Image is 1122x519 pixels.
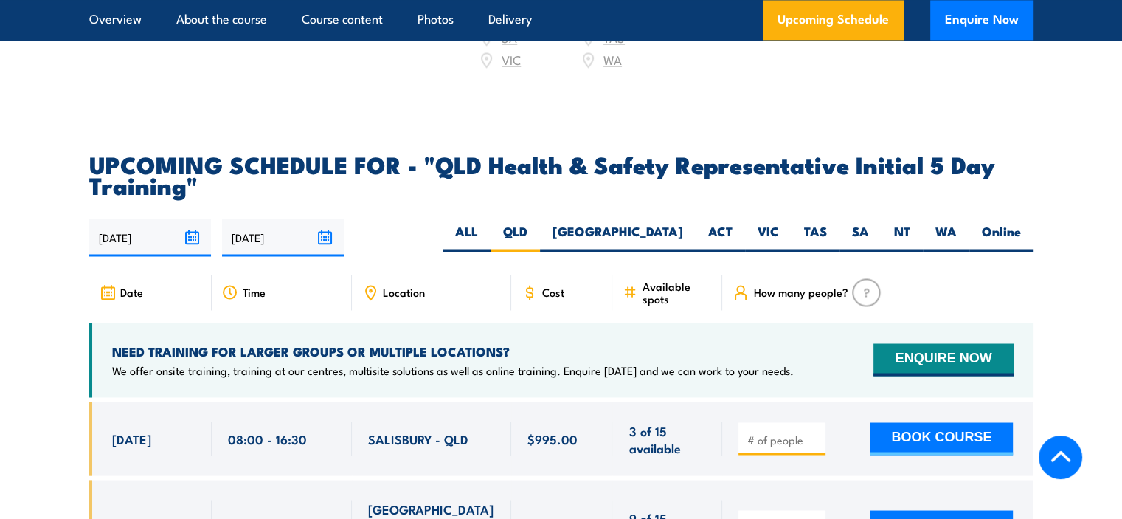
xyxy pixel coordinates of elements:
span: Available spots [642,280,712,305]
span: 3 of 15 available [628,422,706,456]
span: 08:00 - 16:30 [228,430,307,447]
h4: NEED TRAINING FOR LARGER GROUPS OR MULTIPLE LOCATIONS? [112,343,794,359]
label: VIC [745,223,792,252]
label: Online [969,223,1033,252]
label: SA [839,223,882,252]
span: $995.00 [527,430,578,447]
label: [GEOGRAPHIC_DATA] [540,223,696,252]
label: ACT [696,223,745,252]
p: We offer onsite training, training at our centres, multisite solutions as well as online training... [112,362,794,377]
button: ENQUIRE NOW [873,343,1013,376]
span: How many people? [753,286,848,298]
input: # of people [747,432,820,447]
label: NT [882,223,923,252]
span: [DATE] [112,430,151,447]
h2: UPCOMING SCHEDULE FOR - "QLD Health & Safety Representative Initial 5 Day Training" [89,154,1033,195]
input: From date [89,219,211,256]
label: QLD [491,223,540,252]
span: Time [243,286,266,298]
span: Location [383,286,425,298]
span: Cost [542,286,564,298]
span: SALISBURY - QLD [368,430,468,447]
label: WA [923,223,969,252]
input: To date [222,219,344,256]
button: BOOK COURSE [870,422,1013,455]
label: ALL [443,223,491,252]
span: Date [120,286,143,298]
label: TAS [792,223,839,252]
